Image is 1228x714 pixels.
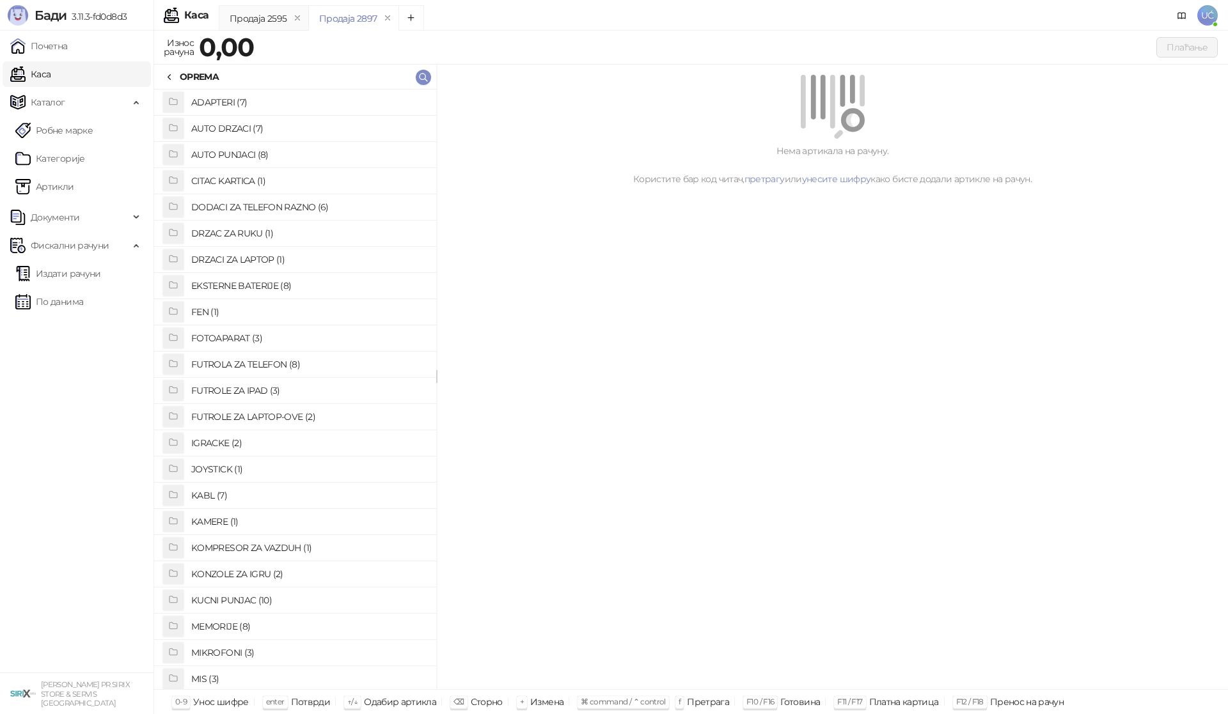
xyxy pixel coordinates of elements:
[8,5,28,26] img: Logo
[193,694,249,710] div: Унос шифре
[161,35,196,60] div: Износ рачуна
[191,590,426,610] h4: KUCNI PUNJAC (10)
[191,92,426,113] h4: ADAPTERI (7)
[1197,5,1218,26] span: UĆ
[175,697,187,706] span: 0-9
[31,205,79,230] span: Документи
[802,173,871,185] a: унесите шифру
[453,697,464,706] span: ⌫
[266,697,285,706] span: enter
[191,276,426,296] h4: EKSTERNE BATERIJE (8)
[744,173,785,185] a: претрагу
[289,13,306,24] button: remove
[191,197,426,217] h4: DODACI ZA TELEFON RAZNO (6)
[869,694,939,710] div: Платна картица
[230,12,287,26] div: Продаја 2595
[15,118,93,143] a: Робне марке
[679,697,681,706] span: f
[837,697,862,706] span: F11 / F17
[191,564,426,584] h4: KONZOLE ZA IGRU (2)
[1172,5,1192,26] a: Документација
[291,694,331,710] div: Потврди
[154,89,436,689] div: grid
[687,694,729,710] div: Претрага
[35,8,67,23] span: Бади
[191,223,426,244] h4: DRZAC ZA RUKU (1)
[379,13,396,24] button: remove
[191,328,426,348] h4: FOTOAPARAT (3)
[15,261,101,286] a: Издати рачуни
[746,697,774,706] span: F10 / F16
[191,118,426,139] h4: AUTO DRZACI (7)
[581,697,666,706] span: ⌘ command / ⌃ control
[347,697,358,706] span: ↑/↓
[191,144,426,165] h4: AUTO PUNJACI (8)
[191,249,426,270] h4: DRZACI ZA LAPTOP (1)
[191,433,426,453] h4: IGRACKE (2)
[780,694,820,710] div: Готовина
[191,380,426,401] h4: FUTROLE ZA IPAD (3)
[990,694,1064,710] div: Пренос на рачун
[10,33,68,59] a: Почетна
[398,5,424,31] button: Add tab
[191,171,426,191] h4: CITAC KARTICA (1)
[364,694,436,710] div: Одабир артикла
[191,616,426,637] h4: MEMORIJE (8)
[520,697,524,706] span: +
[15,146,85,171] a: Категорије
[1156,37,1218,58] button: Плаћање
[15,174,74,199] a: ArtikliАртикли
[199,31,254,63] strong: 0,00
[180,70,219,84] div: OPREMA
[67,11,127,22] span: 3.11.3-fd0d8d3
[184,10,209,20] div: Каса
[10,681,36,706] img: 64x64-companyLogo-cb9a1907-c9b0-4601-bb5e-5084e694c383.png
[31,233,109,258] span: Фискални рачуни
[191,485,426,506] h4: KABL (7)
[15,289,83,314] a: По данима
[191,407,426,427] h4: FUTROLE ZA LAPTOP-OVE (2)
[191,642,426,663] h4: MIKROFONI (3)
[191,459,426,479] h4: JOYSTICK (1)
[452,144,1213,186] div: Нема артикала на рачуну. Користите бар код читач, или како бисте додали артикле на рачун.
[191,354,426,375] h4: FUTROLA ZA TELEFON (8)
[471,694,503,710] div: Сторно
[191,511,426,532] h4: KAMERE (1)
[191,302,426,322] h4: FEN (1)
[319,12,377,26] div: Продаја 2897
[530,694,563,710] div: Измена
[10,61,51,87] a: Каса
[956,697,984,706] span: F12 / F18
[191,538,426,558] h4: KOMPRESOR ZA VAZDUH (1)
[31,89,65,115] span: Каталог
[191,669,426,689] h4: MIS (3)
[41,680,130,708] small: [PERSON_NAME] PR SIRIX STORE & SERVIS [GEOGRAPHIC_DATA]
